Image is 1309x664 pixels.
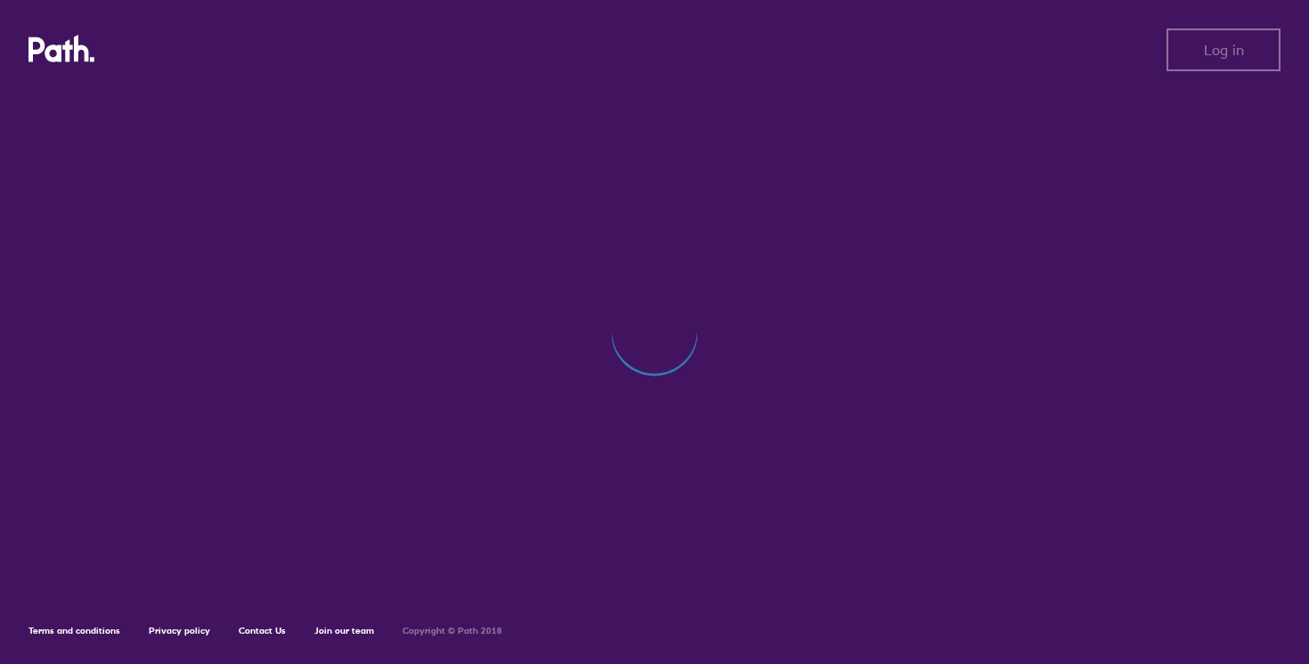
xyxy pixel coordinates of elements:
a: Terms and conditions [28,625,120,636]
a: Contact Us [239,625,286,636]
span: Log in [1204,42,1244,58]
h6: Copyright © Path 2018 [402,626,502,636]
a: Join our team [314,625,374,636]
a: Privacy policy [149,625,210,636]
button: Log in [1167,28,1281,71]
